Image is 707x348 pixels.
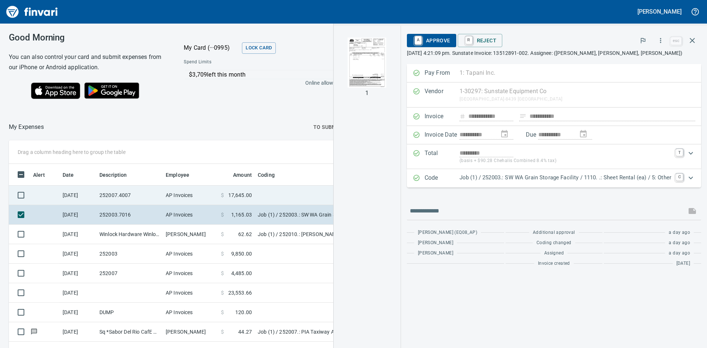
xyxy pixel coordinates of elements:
[669,250,690,257] span: a day ago
[163,322,218,342] td: [PERSON_NAME]
[96,225,163,244] td: Winlock Hardware Winlock WA
[96,205,163,225] td: 252003.7016
[9,123,44,131] p: My Expenses
[676,149,683,156] a: T
[313,123,342,132] span: To Submit
[96,186,163,205] td: 252007.4007
[4,3,60,21] img: Finvari
[163,186,218,205] td: AP Invoices
[60,244,96,264] td: [DATE]
[676,260,690,267] span: [DATE]
[33,171,54,179] span: Alert
[33,171,45,179] span: Alert
[18,148,126,156] p: Drag a column heading here to group the table
[221,270,224,277] span: $
[96,303,163,322] td: DUMP
[258,171,275,179] span: Coding
[224,171,252,179] span: Amount
[221,191,224,199] span: $
[163,205,218,225] td: AP Invoices
[80,78,144,103] img: Get it on Google Play
[460,157,671,165] p: (basis + $90.28 Chehalis Combined 8.4% tax)
[676,173,683,181] a: C
[60,264,96,283] td: [DATE]
[163,264,218,283] td: AP Invoices
[221,289,224,296] span: $
[60,303,96,322] td: [DATE]
[415,36,422,44] a: A
[63,171,84,179] span: Date
[221,211,224,218] span: $
[465,36,472,44] a: R
[163,283,218,303] td: AP Invoices
[407,49,701,57] p: [DATE] 4:21:09 pm. Sunstate Invoice: 13512891-002. Assignee: ([PERSON_NAME], [PERSON_NAME], [PERS...
[538,260,570,267] span: Invoice created
[60,205,96,225] td: [DATE]
[460,173,671,182] p: Job (1) / 252003.: SW WA Grain Storage Facility / 1110. .: Sheet Rental (ea) / 5: Other
[178,79,339,87] p: Online allowed
[231,270,252,277] span: 4,485.00
[255,205,439,225] td: Job (1) / 252003.: SW WA Grain Storage Facility / 1110. .: Sheet Rental (ea) / 5: Other
[653,32,669,49] button: More
[184,59,274,66] span: Spend Limits
[189,70,338,79] p: $3,709 left this month
[63,171,74,179] span: Date
[238,328,252,335] span: 44.27
[669,239,690,247] span: a day ago
[418,250,453,257] span: [PERSON_NAME]
[60,186,96,205] td: [DATE]
[99,171,127,179] span: Description
[537,239,571,247] span: Coding changed
[418,239,453,247] span: [PERSON_NAME]
[9,52,165,73] h6: You can also control your card and submit expenses from our iPhone or Android application.
[228,191,252,199] span: 17,645.00
[365,89,369,98] p: 1
[407,169,701,187] div: Expand
[221,328,224,335] span: $
[166,171,189,179] span: Employee
[9,123,44,131] nav: breadcrumb
[96,244,163,264] td: 252003
[458,34,502,47] button: RReject
[96,264,163,283] td: 252007
[671,37,682,45] a: esc
[533,229,575,236] span: Additional approval
[163,225,218,244] td: [PERSON_NAME]
[163,303,218,322] td: AP Invoices
[184,43,239,52] p: My Card (···0995)
[60,283,96,303] td: [DATE]
[228,289,252,296] span: 23,553.66
[163,244,218,264] td: AP Invoices
[242,42,275,54] button: Lock Card
[231,250,252,257] span: 9,850.00
[464,34,496,47] span: Reject
[60,225,96,244] td: [DATE]
[636,6,683,17] button: [PERSON_NAME]
[9,32,165,43] h3: Good Morning
[683,202,701,220] span: This records your message into the invoice and notifies anyone mentioned
[166,171,199,179] span: Employee
[233,171,252,179] span: Amount
[221,250,224,257] span: $
[30,329,38,334] span: Has messages
[235,309,252,316] span: 120.00
[669,229,690,236] span: a day ago
[60,322,96,342] td: [DATE]
[418,229,477,236] span: [PERSON_NAME] (EQ08_AP)
[342,38,392,88] img: Page 1
[669,32,701,49] span: Close invoice
[407,144,701,169] div: Expand
[246,44,272,52] span: Lock Card
[96,322,163,342] td: Sq *Sabor Del Rio CafE Portland OR
[255,225,439,244] td: Job (1) / 252010.: [PERSON_NAME]. MP 1.33 Bridge Scour Repair / 8520. .: Pumping Stream Diversion...
[231,211,252,218] span: 1,165.03
[99,171,137,179] span: Description
[637,8,682,15] h5: [PERSON_NAME]
[425,149,460,165] p: Total
[31,82,80,99] img: Download on the App Store
[413,34,450,47] span: Approve
[221,231,224,238] span: $
[407,34,456,47] button: AApprove
[544,250,564,257] span: Assigned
